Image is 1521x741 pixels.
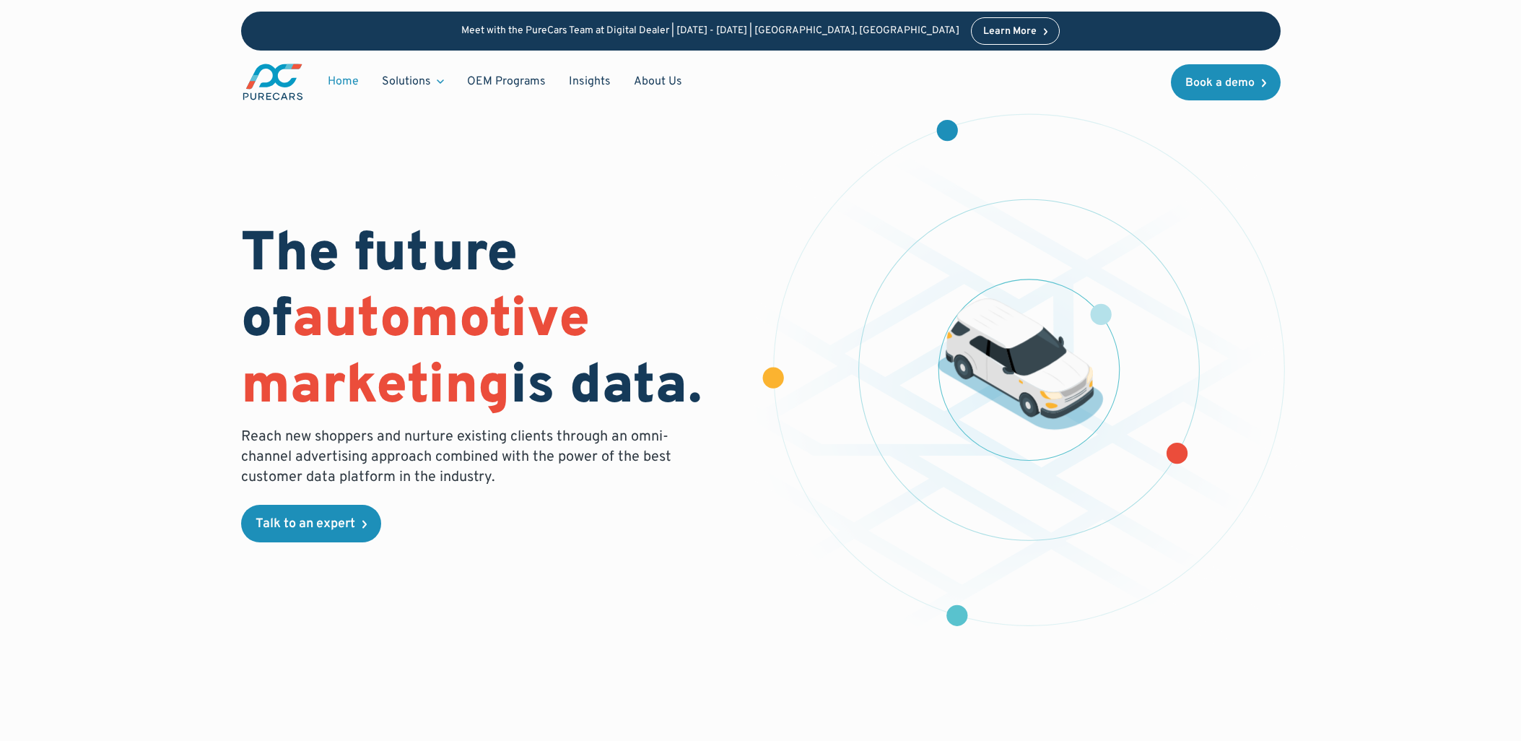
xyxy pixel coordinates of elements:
[316,68,370,95] a: Home
[557,68,622,95] a: Insights
[382,74,431,90] div: Solutions
[241,505,381,542] a: Talk to an expert
[456,68,557,95] a: OEM Programs
[937,298,1103,430] img: illustration of a vehicle
[1171,64,1281,100] a: Book a demo
[983,27,1037,37] div: Learn More
[241,62,305,102] img: purecars logo
[622,68,694,95] a: About Us
[1185,77,1255,89] div: Book a demo
[241,223,744,421] h1: The future of is data.
[256,518,355,531] div: Talk to an expert
[461,25,959,38] p: Meet with the PureCars Team at Digital Dealer | [DATE] - [DATE] | [GEOGRAPHIC_DATA], [GEOGRAPHIC_...
[370,68,456,95] div: Solutions
[971,17,1060,45] a: Learn More
[241,62,305,102] a: main
[241,427,680,487] p: Reach new shoppers and nurture existing clients through an omni-channel advertising approach comb...
[241,287,590,422] span: automotive marketing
